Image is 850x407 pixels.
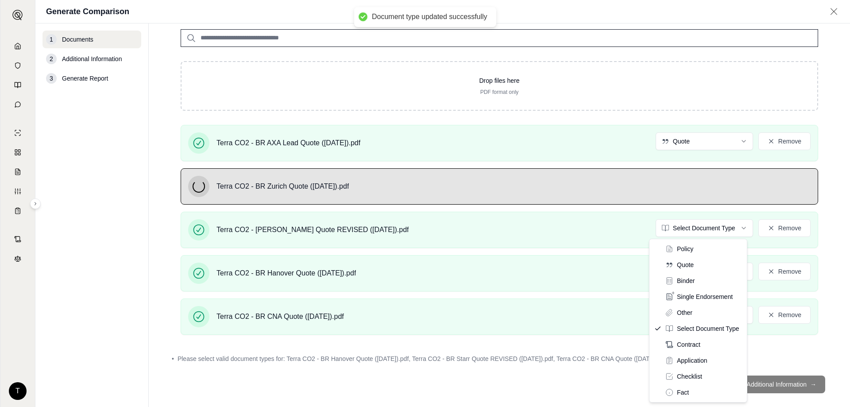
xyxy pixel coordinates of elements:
span: Policy [677,244,693,253]
span: Binder [677,276,695,285]
span: Quote [677,260,694,269]
span: Checklist [677,372,702,381]
span: Single Endorsement [677,292,733,301]
span: Fact [677,388,689,397]
div: Document type updated successfully [372,12,487,22]
span: Other [677,308,692,317]
span: Application [677,356,707,365]
span: Contract [677,340,700,349]
span: Select Document Type [677,324,739,333]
